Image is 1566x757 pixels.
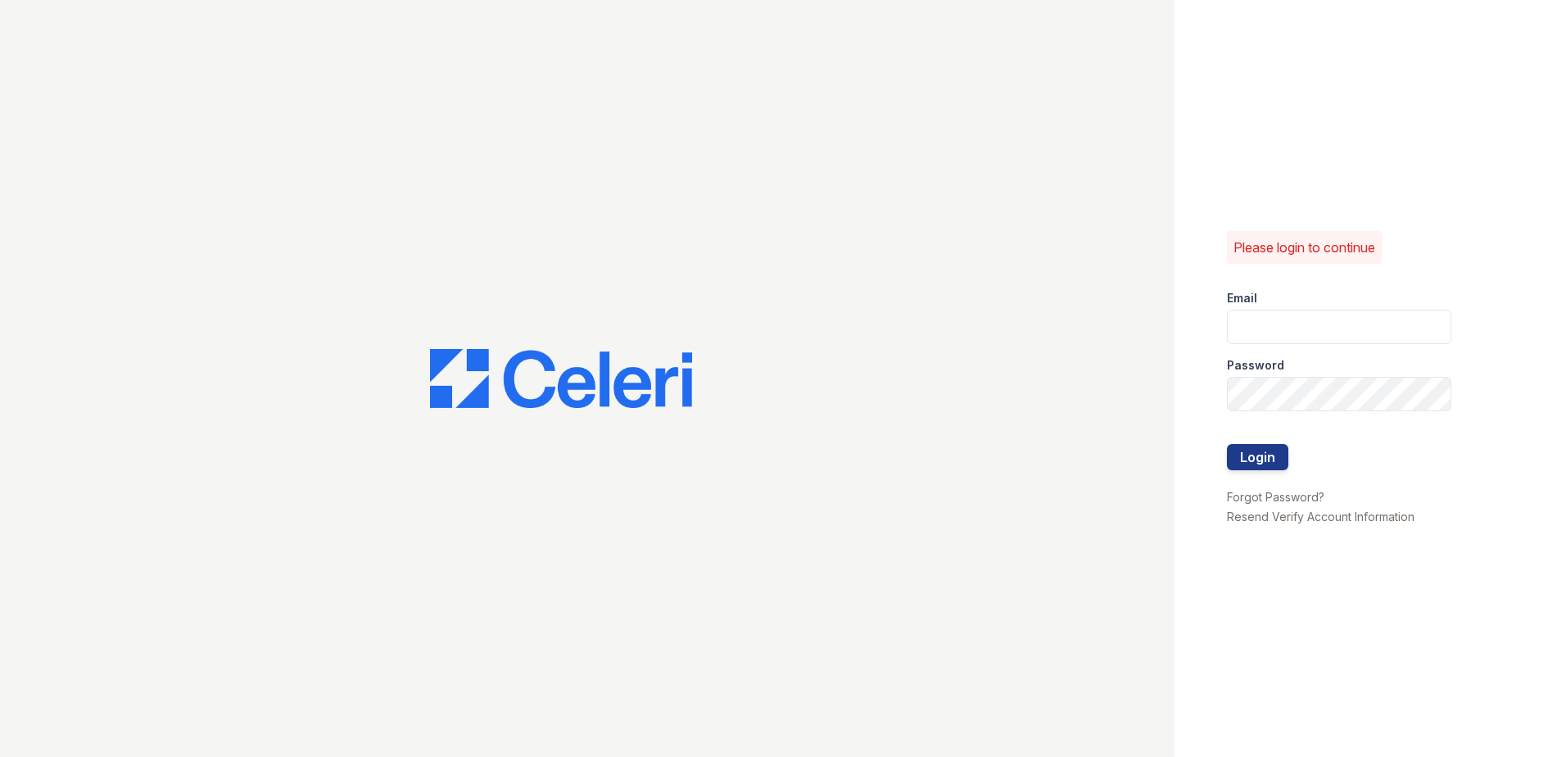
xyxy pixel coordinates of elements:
a: Forgot Password? [1227,490,1324,504]
p: Please login to continue [1233,238,1375,257]
label: Email [1227,290,1257,306]
a: Resend Verify Account Information [1227,510,1414,524]
img: CE_Logo_Blue-a8612792a0a2168367f1c8372b55b34899dd931a85d93a1a3d3e32e68fde9ad4.png [430,349,692,408]
button: Login [1227,444,1288,470]
label: Password [1227,357,1284,374]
